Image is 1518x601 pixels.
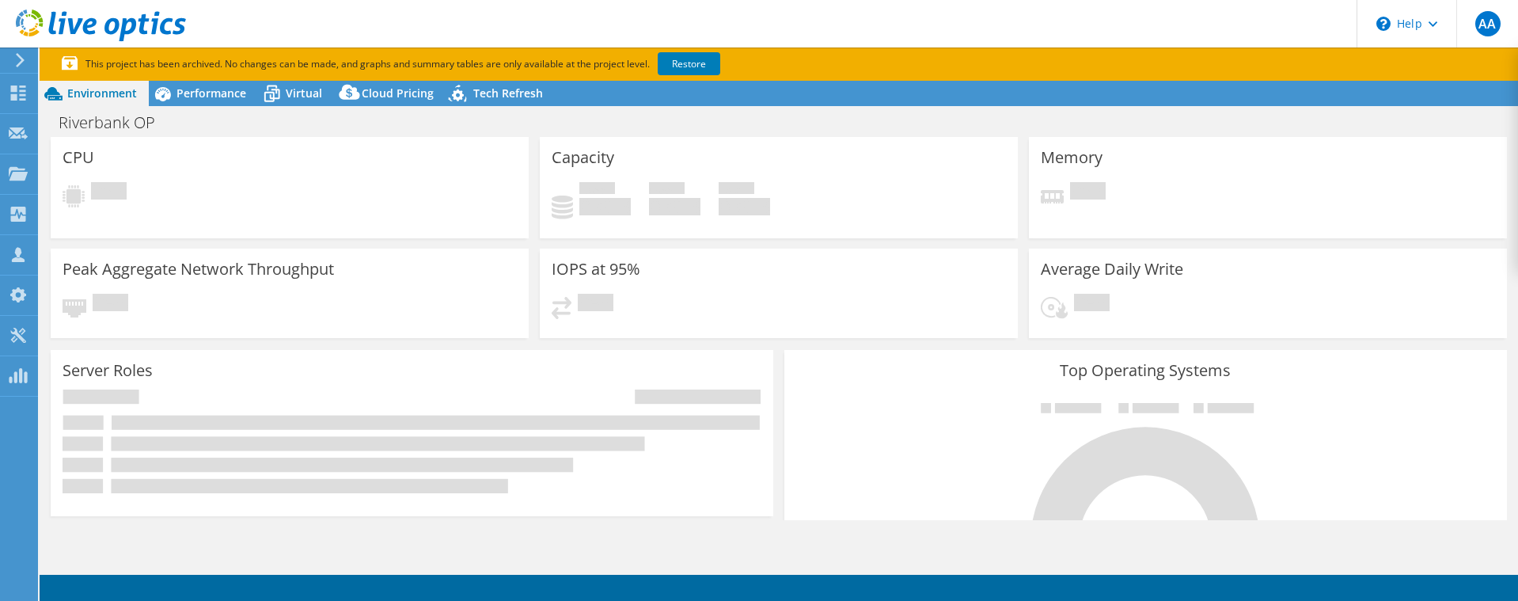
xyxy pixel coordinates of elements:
[796,362,1495,379] h3: Top Operating Systems
[1041,261,1183,278] h3: Average Daily Write
[578,294,613,315] span: Pending
[51,114,180,131] h1: Riverbank OP
[552,261,640,278] h3: IOPS at 95%
[1074,294,1110,315] span: Pending
[719,182,754,198] span: Total
[362,86,434,101] span: Cloud Pricing
[579,182,615,198] span: Used
[286,86,322,101] span: Virtual
[63,261,334,278] h3: Peak Aggregate Network Throughput
[93,294,128,315] span: Pending
[1041,149,1102,166] h3: Memory
[1070,182,1106,204] span: Pending
[473,86,543,101] span: Tech Refresh
[1475,11,1501,36] span: AA
[67,86,137,101] span: Environment
[649,182,685,198] span: Free
[63,149,94,166] h3: CPU
[62,55,837,73] p: This project has been archived. No changes can be made, and graphs and summary tables are only av...
[658,52,720,75] a: Restore
[552,149,614,166] h3: Capacity
[719,198,770,215] h4: 0 GiB
[176,86,246,101] span: Performance
[91,182,127,204] span: Pending
[579,198,631,215] h4: 0 GiB
[649,198,700,215] h4: 0 GiB
[1376,17,1391,31] svg: \n
[63,362,153,379] h3: Server Roles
